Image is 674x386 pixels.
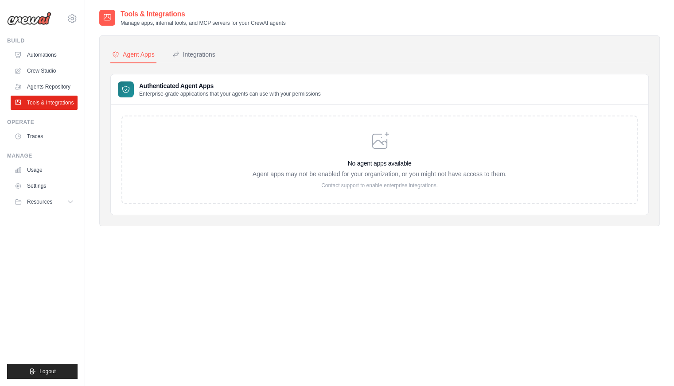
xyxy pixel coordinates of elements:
[11,179,78,193] a: Settings
[7,152,78,159] div: Manage
[139,81,321,90] h3: Authenticated Agent Apps
[11,64,78,78] a: Crew Studio
[171,46,217,63] button: Integrations
[11,163,78,177] a: Usage
[110,46,156,63] button: Agent Apps
[7,12,51,25] img: Logo
[253,182,507,189] p: Contact support to enable enterprise integrations.
[11,96,78,110] a: Tools & Integrations
[27,198,52,205] span: Resources
[11,129,78,143] a: Traces
[39,368,56,375] span: Logout
[253,170,507,178] p: Agent apps may not be enabled for your organization, or you might not have access to them.
[139,90,321,97] p: Enterprise-grade applications that your agents can use with your permissions
[7,119,78,126] div: Operate
[7,364,78,379] button: Logout
[121,19,286,27] p: Manage apps, internal tools, and MCP servers for your CrewAI agents
[121,9,286,19] h2: Tools & Integrations
[7,37,78,44] div: Build
[11,48,78,62] a: Automations
[253,159,507,168] h3: No agent apps available
[112,50,155,59] div: Agent Apps
[11,80,78,94] a: Agents Repository
[11,195,78,209] button: Resources
[172,50,215,59] div: Integrations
